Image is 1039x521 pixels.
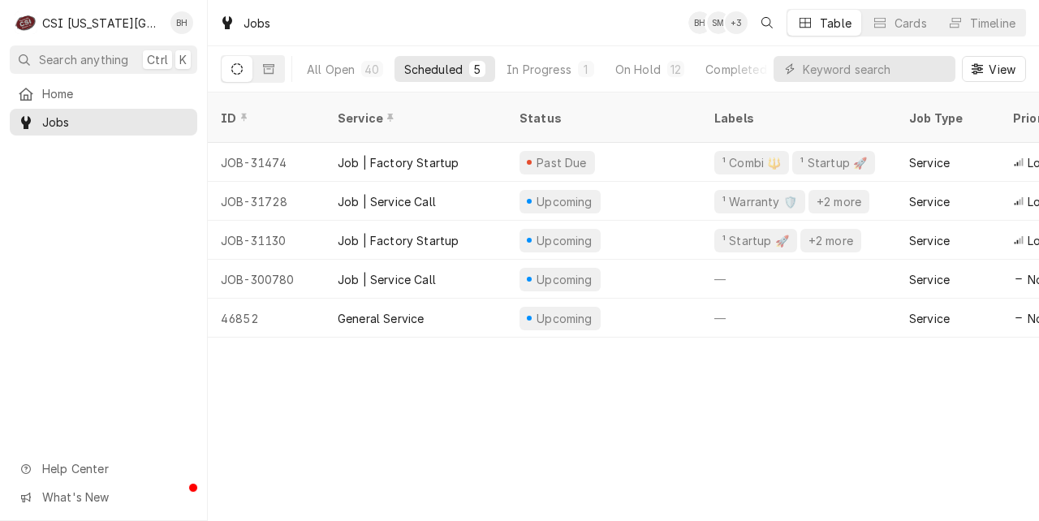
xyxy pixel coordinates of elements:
div: ID [221,110,308,127]
div: Job | Service Call [338,271,436,288]
a: Go to What's New [10,484,197,510]
div: 12 [670,61,681,78]
div: +2 more [807,232,855,249]
div: 46852 [208,299,325,338]
div: Service [909,193,950,210]
div: In Progress [507,61,571,78]
a: Jobs [10,109,197,136]
div: ¹ Warranty 🛡️ [721,193,799,210]
span: View [985,61,1019,78]
div: — [701,260,896,299]
a: Go to Help Center [10,455,197,482]
div: Scheduled [404,61,463,78]
div: Upcoming [535,193,595,210]
div: Job | Factory Startup [338,154,459,171]
input: Keyword search [803,56,947,82]
div: ¹ Combi 🔱 [721,154,782,171]
div: Service [909,154,950,171]
a: Home [10,80,197,107]
div: Service [909,232,950,249]
button: View [962,56,1026,82]
div: Service [909,310,950,327]
div: JOB-31130 [208,221,325,260]
div: Status [519,110,685,127]
button: Open search [754,10,780,36]
div: Completed [705,61,766,78]
span: Jobs [42,114,189,131]
div: Brian Hawkins's Avatar [170,11,193,34]
div: BH [688,11,711,34]
div: +2 more [815,193,863,210]
span: Help Center [42,460,188,477]
div: Job Type [909,110,987,127]
div: CSI [US_STATE][GEOGRAPHIC_DATA] [42,15,162,32]
div: ¹ Startup 🚀 [799,154,869,171]
div: Job | Factory Startup [338,232,459,249]
span: Ctrl [147,51,168,68]
button: Search anythingCtrlK [10,45,197,74]
span: Search anything [39,51,128,68]
span: Home [42,85,189,102]
div: BH [170,11,193,34]
div: Labels [714,110,883,127]
div: Service [338,110,490,127]
span: What's New [42,489,188,506]
div: Cards [895,15,927,32]
div: JOB-31728 [208,182,325,221]
div: 's Avatar [725,11,748,34]
div: JOB-300780 [208,260,325,299]
div: 5 [472,61,482,78]
div: Timeline [970,15,1015,32]
div: Table [820,15,851,32]
div: All Open [307,61,355,78]
div: Brian Hawkins's Avatar [688,11,711,34]
div: Upcoming [535,271,595,288]
div: Upcoming [535,232,595,249]
div: Service [909,271,950,288]
div: CSI Kansas City's Avatar [15,11,37,34]
span: K [179,51,187,68]
div: + 3 [725,11,748,34]
div: SM [707,11,730,34]
div: General Service [338,310,424,327]
div: Sean Mckelvey's Avatar [707,11,730,34]
div: C [15,11,37,34]
div: Upcoming [535,310,595,327]
div: Job | Service Call [338,193,436,210]
div: On Hold [615,61,661,78]
div: 40 [364,61,379,78]
div: — [701,299,896,338]
div: JOB-31474 [208,143,325,182]
div: Past Due [535,154,589,171]
div: 1 [581,61,591,78]
div: ¹ Startup 🚀 [721,232,791,249]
